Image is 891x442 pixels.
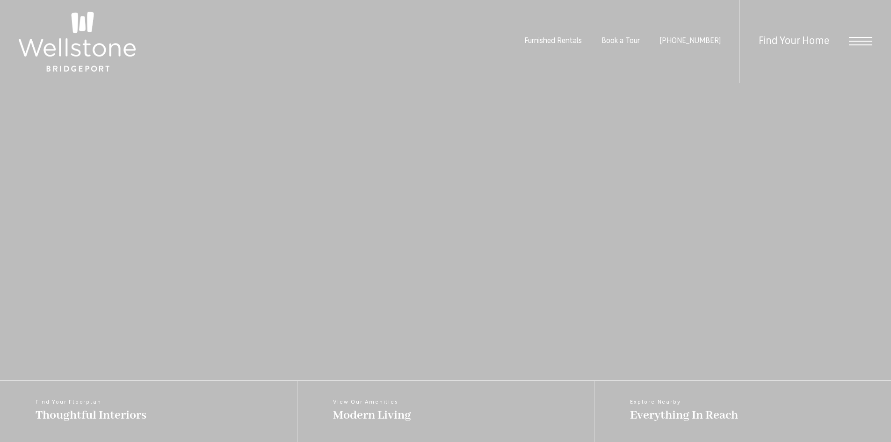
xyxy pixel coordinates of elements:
[659,37,721,45] span: [PHONE_NUMBER]
[759,36,829,47] a: Find Your Home
[333,399,411,405] span: View Our Amenities
[297,381,594,442] a: View Our Amenities
[849,37,872,45] button: Open Menu
[36,407,146,423] span: Thoughtful Interiors
[524,37,582,45] a: Furnished Rentals
[659,37,721,45] a: Call Us at (253) 642-8681
[630,399,738,405] span: Explore Nearby
[594,381,891,442] a: Explore Nearby
[36,399,146,405] span: Find Your Floorplan
[19,12,136,72] img: Wellstone
[601,37,640,45] a: Book a Tour
[333,407,411,423] span: Modern Living
[630,407,738,423] span: Everything In Reach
